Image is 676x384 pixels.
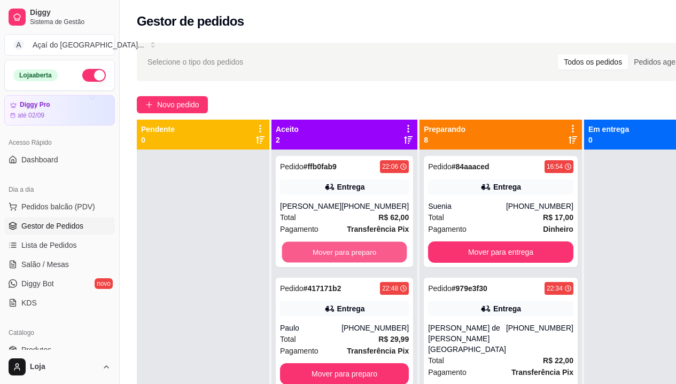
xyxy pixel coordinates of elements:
button: Mover para entrega [428,241,573,263]
a: KDS [4,294,115,311]
div: [PHONE_NUMBER] [506,201,573,211]
p: 0 [141,135,175,145]
span: Pedido [428,162,452,171]
div: 22:34 [547,284,563,293]
p: Pendente [141,124,175,135]
div: Todos os pedidos [558,54,628,69]
span: Novo pedido [157,99,199,111]
span: Pagamento [428,223,467,235]
button: Alterar Status [82,69,106,82]
a: DiggySistema de Gestão [4,4,115,30]
span: Total [428,211,444,223]
div: Catálogo [4,324,115,341]
strong: R$ 17,00 [543,213,573,222]
div: Acesso Rápido [4,134,115,151]
div: 22:48 [382,284,398,293]
span: Salão / Mesas [21,259,69,270]
div: Entrega [493,303,521,314]
div: Paulo [280,323,341,333]
span: Produtos [21,344,51,355]
article: Diggy Pro [20,101,50,109]
span: Diggy [30,8,111,18]
button: Pedidos balcão (PDV) [4,198,115,215]
span: Pagamento [280,345,318,357]
p: 8 [424,135,465,145]
span: A [13,40,24,50]
span: Pagamento [428,366,467,378]
strong: Transferência Pix [347,347,409,355]
span: Pedido [280,162,304,171]
button: Novo pedido [137,96,208,113]
span: Total [428,355,444,366]
a: Diggy Botnovo [4,275,115,292]
article: até 02/09 [18,111,44,120]
strong: # ffb0fab9 [304,162,337,171]
h2: Gestor de pedidos [137,13,244,30]
button: Mover para preparo [282,242,407,263]
div: 16:54 [547,162,563,171]
a: Lista de Pedidos [4,237,115,254]
div: [PERSON_NAME] [280,201,341,211]
strong: R$ 29,99 [378,335,409,343]
a: Dashboard [4,151,115,168]
span: Selecione o tipo dos pedidos [147,56,243,68]
span: Dashboard [21,154,58,165]
strong: Transferência Pix [347,225,409,233]
span: Sistema de Gestão [30,18,111,26]
p: Aceito [276,124,299,135]
div: Loja aberta [13,69,58,81]
a: Diggy Proaté 02/09 [4,95,115,126]
div: Entrega [493,182,521,192]
div: Entrega [337,303,365,314]
span: Loja [30,362,98,372]
div: [PHONE_NUMBER] [341,323,409,333]
div: [PERSON_NAME] de [PERSON_NAME][GEOGRAPHIC_DATA] [428,323,506,355]
span: Pedido [428,284,452,293]
span: Pedidos balcão (PDV) [21,201,95,212]
strong: Dinheiro [543,225,573,233]
p: 2 [276,135,299,145]
div: Suenia [428,201,506,211]
div: 22:06 [382,162,398,171]
span: Total [280,333,296,345]
span: Gestor de Pedidos [21,221,83,231]
span: Pagamento [280,223,318,235]
strong: # 84aaaced [452,162,489,171]
span: plus [145,101,153,108]
strong: R$ 62,00 [378,213,409,222]
a: Salão / Mesas [4,256,115,273]
span: Pedido [280,284,304,293]
strong: R$ 22,00 [543,356,573,365]
span: Diggy Bot [21,278,54,289]
div: [PHONE_NUMBER] [341,201,409,211]
span: Lista de Pedidos [21,240,77,250]
p: Em entrega [588,124,629,135]
p: Preparando [424,124,465,135]
div: Açaí do [GEOGRAPHIC_DATA] ... [33,40,144,50]
p: 0 [588,135,629,145]
strong: # 417171b2 [304,284,341,293]
span: KDS [21,297,37,308]
strong: Transferência Pix [511,368,573,377]
div: [PHONE_NUMBER] [506,323,573,355]
a: Produtos [4,341,115,358]
a: Gestor de Pedidos [4,217,115,234]
span: Total [280,211,296,223]
button: Select a team [4,34,115,56]
strong: # 979e3f30 [452,284,487,293]
div: Entrega [337,182,365,192]
button: Loja [4,354,115,380]
div: Dia a dia [4,181,115,198]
